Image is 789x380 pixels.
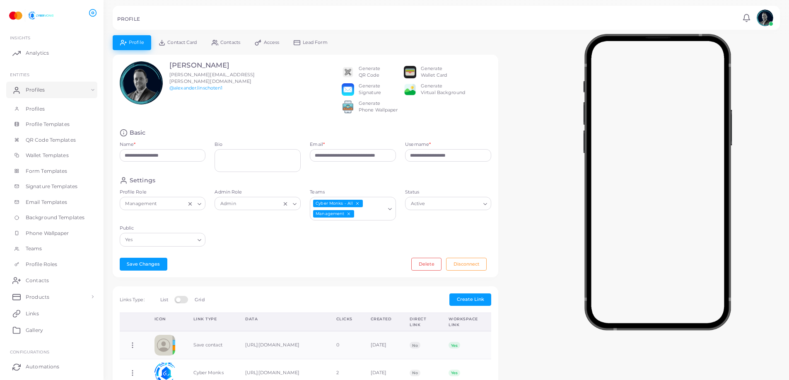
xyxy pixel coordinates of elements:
[26,86,45,94] span: Profiles
[195,297,204,303] label: Grid
[405,141,431,148] label: Username
[313,210,354,218] span: Management
[120,197,206,210] div: Search for option
[130,129,146,137] h4: Basic
[6,210,97,225] a: Background Templates
[7,8,53,23] a: logo
[169,85,222,91] a: @alexander.linschoten1
[6,163,97,179] a: Form Templates
[26,152,69,159] span: Wallet Templates
[26,105,45,113] span: Profiles
[154,316,175,322] div: Icon
[159,199,185,208] input: Search for option
[6,194,97,210] a: Email Templates
[6,148,97,163] a: Wallet Templates
[120,313,145,332] th: Action
[219,200,237,208] span: Admin
[446,258,487,270] button: Disconnect
[26,121,70,128] span: Profile Templates
[6,101,97,117] a: Profiles
[10,349,49,354] span: Configurations
[26,310,39,317] span: Links
[359,83,381,96] div: Generate Signature
[236,331,327,359] td: [URL][DOMAIN_NAME]
[135,235,194,244] input: Search for option
[26,214,84,221] span: Background Templates
[154,335,175,356] img: contactcard.png
[117,16,140,22] h5: PROFILE
[129,40,144,45] span: Profile
[6,305,97,322] a: Links
[359,65,380,79] div: Generate QR Code
[26,277,49,284] span: Contacts
[120,233,206,246] div: Search for option
[193,316,227,322] div: Link Type
[371,316,392,322] div: Created
[313,200,363,207] span: Cyber Monks - All
[238,199,280,208] input: Search for option
[754,10,775,26] a: avatar
[421,65,447,79] div: Generate Wallet Card
[6,225,97,241] a: Phone Wallpaper
[310,197,396,220] div: Search for option
[124,200,158,208] span: Management
[310,189,396,196] label: Teams
[26,183,77,190] span: Signature Templates
[757,10,773,26] img: avatar
[26,245,42,252] span: Teams
[362,331,401,359] td: [DATE]
[410,342,420,349] span: No
[215,197,301,210] div: Search for option
[421,83,465,96] div: Generate Virtual Background
[26,167,68,175] span: Form Templates
[449,342,460,349] span: Yes
[282,201,288,207] button: Clear Selected
[6,241,97,257] a: Teams
[130,177,155,184] h4: Settings
[355,201,360,206] button: Deselect Cyber Monks - All
[6,132,97,148] a: QR Code Templates
[411,258,442,270] button: Delete
[336,316,352,322] div: Clicks
[405,189,491,196] label: Status
[26,136,76,144] span: QR Code Templates
[457,296,484,302] span: Create Link
[120,141,136,148] label: Name
[6,272,97,288] a: Contacts
[160,297,168,303] label: List
[410,316,430,327] div: Direct Link
[215,189,301,196] label: Admin Role
[124,236,134,244] span: Yes
[10,35,30,40] span: INSIGHTS
[245,316,318,322] div: Data
[120,258,167,270] button: Save Changes
[220,40,240,45] span: Contacts
[6,322,97,338] a: Gallery
[6,179,97,194] a: Signature Templates
[26,49,49,57] span: Analytics
[6,45,97,61] a: Analytics
[404,66,416,78] img: apple-wallet.png
[10,72,29,77] span: ENTITIES
[6,358,97,375] a: Automations
[6,116,97,132] a: Profile Templates
[342,101,354,113] img: 522fc3d1c3555ff804a1a379a540d0107ed87845162a92721bf5e2ebbcc3ae6c.png
[26,230,69,237] span: Phone Wallpaper
[26,363,59,370] span: Automations
[342,83,354,96] img: email.png
[449,370,460,376] span: Yes
[355,210,385,219] input: Search for option
[6,288,97,305] a: Products
[6,82,97,98] a: Profiles
[449,316,482,327] div: Workspace Link
[327,331,362,359] td: 0
[6,257,97,272] a: Profile Roles
[26,293,49,301] span: Products
[583,34,732,330] img: phone-mock.b55596b7.png
[184,331,236,359] td: Save contact
[169,61,269,70] h3: [PERSON_NAME]
[120,297,145,303] span: Links Type:
[310,141,325,148] label: Email
[120,189,206,196] label: Profile Role
[167,40,197,45] span: Contact Card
